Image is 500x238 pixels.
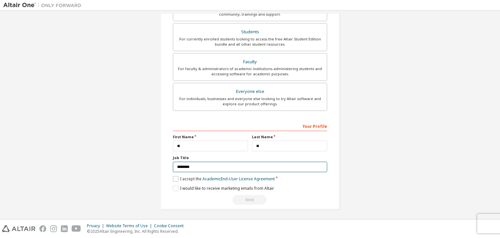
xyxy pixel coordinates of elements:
[173,186,274,191] label: I would like to receive marketing emails from Altair
[61,225,68,232] img: linkedin.svg
[177,87,323,96] div: Everyone else
[173,176,275,182] label: I accept the
[177,66,323,77] div: For faculty & administrators of academic institutions administering students and accessing softwa...
[106,223,154,229] div: Website Terms of Use
[252,134,327,140] label: Last Name
[87,223,106,229] div: Privacy
[72,225,81,232] img: youtube.svg
[154,223,187,229] div: Cookie Consent
[39,225,46,232] img: facebook.svg
[173,155,327,160] label: Job Title
[87,229,187,234] p: © 2025 Altair Engineering, Inc. All Rights Reserved.
[2,225,35,232] img: altair_logo.svg
[3,2,85,8] img: Altair One
[50,225,57,232] img: instagram.svg
[177,37,323,47] div: For currently enrolled students looking to access the free Altair Student Edition bundle and all ...
[173,134,248,140] label: First Name
[173,121,327,131] div: Your Profile
[177,57,323,67] div: Faculty
[202,176,275,182] a: Academic End-User License Agreement
[177,96,323,107] div: For individuals, businesses and everyone else looking to try Altair software and explore our prod...
[177,27,323,37] div: Students
[173,195,327,205] div: Read and acccept EULA to continue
